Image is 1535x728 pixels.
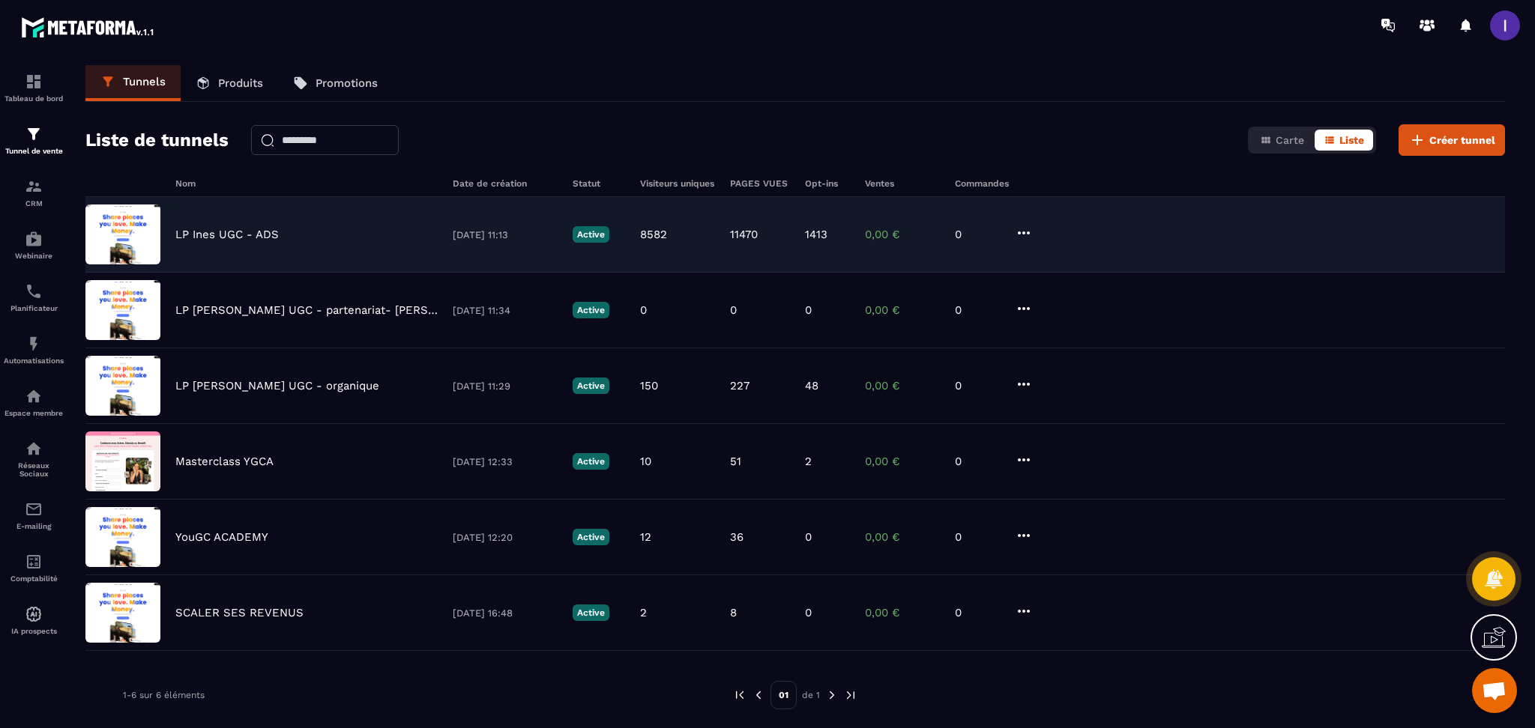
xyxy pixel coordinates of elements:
p: 12 [640,530,651,544]
a: Ouvrir le chat [1472,668,1517,713]
p: 0,00 € [865,303,940,317]
img: prev [752,688,765,702]
p: Tunnels [123,75,166,88]
p: 0,00 € [865,606,940,619]
p: 0,00 € [865,228,940,241]
img: formation [25,125,43,143]
h6: PAGES VUES [730,178,790,189]
h6: Statut [573,178,625,189]
img: automations [25,387,43,405]
button: Créer tunnel [1399,124,1505,156]
h6: Opt-ins [805,178,850,189]
p: Réseaux Sociaux [4,461,64,478]
p: 8582 [640,228,667,241]
p: [DATE] 16:48 [453,607,558,619]
p: Produits [218,76,263,90]
p: 0 [955,228,1000,241]
p: de 1 [802,689,820,701]
p: Comptabilité [4,574,64,583]
p: 0 [805,606,812,619]
button: Carte [1251,130,1313,151]
p: Automatisations [4,357,64,365]
button: Liste [1315,130,1373,151]
h6: Ventes [865,178,940,189]
p: 0 [805,530,812,544]
a: formationformationTableau de bord [4,61,64,114]
p: 0,00 € [865,455,940,468]
p: Active [573,529,609,545]
p: 0 [955,530,1000,544]
h2: Liste de tunnels [85,125,229,155]
p: YouGC ACADEMY [175,530,268,544]
a: automationsautomationsAutomatisations [4,324,64,376]
h6: Date de création [453,178,558,189]
p: [DATE] 11:29 [453,380,558,392]
a: emailemailE-mailing [4,489,64,542]
h6: Commandes [955,178,1009,189]
h6: Visiteurs uniques [640,178,715,189]
img: formation [25,178,43,195]
img: image [85,583,160,643]
a: formationformationTunnel de vente [4,114,64,166]
p: SCALER SES REVENUS [175,606,304,619]
img: formation [25,73,43,91]
p: 0 [955,379,1000,392]
p: 01 [770,681,797,709]
p: 0,00 € [865,530,940,544]
p: LP Ines UGC - ADS [175,228,279,241]
img: email [25,500,43,518]
img: logo [21,13,156,40]
p: 36 [730,530,744,544]
p: 0 [955,303,1000,317]
img: scheduler [25,282,43,300]
p: Masterclass YGCA [175,455,274,468]
p: Active [573,226,609,243]
p: 150 [640,379,658,392]
p: Active [573,604,609,621]
p: 10 [640,455,651,468]
p: 0 [955,606,1000,619]
p: Promotions [316,76,378,90]
a: Tunnels [85,65,181,101]
p: LP [PERSON_NAME] UGC - partenariat- [PERSON_NAME] [175,303,438,317]
p: IA prospects [4,627,64,635]
p: Active [573,453,609,470]
p: 48 [805,379,818,392]
p: 51 [730,455,741,468]
p: 0,00 € [865,379,940,392]
a: social-networksocial-networkRéseaux Sociaux [4,428,64,489]
a: formationformationCRM [4,166,64,219]
a: automationsautomationsEspace membre [4,376,64,428]
span: Liste [1339,134,1364,146]
p: 2 [805,455,812,468]
p: [DATE] 12:33 [453,456,558,467]
span: Créer tunnel [1429,133,1495,148]
p: Espace membre [4,409,64,417]
a: accountantaccountantComptabilité [4,542,64,594]
p: 0 [805,303,812,317]
a: Promotions [278,65,393,101]
img: automations [25,335,43,353]
p: [DATE] 12:20 [453,532,558,543]
p: [DATE] 11:34 [453,305,558,316]
p: 0 [955,455,1000,468]
p: 0 [730,303,737,317]
p: 11470 [730,228,758,241]
p: Active [573,377,609,394]
p: Tunnel de vente [4,147,64,155]
p: 2 [640,606,647,619]
img: image [85,280,160,340]
img: automations [25,230,43,248]
a: Produits [181,65,278,101]
p: CRM [4,199,64,207]
img: image [85,507,160,567]
p: [DATE] 11:13 [453,229,558,240]
p: 0 [640,303,647,317]
p: LP [PERSON_NAME] UGC - organique [175,379,379,392]
img: image [85,431,160,491]
img: image [85,356,160,416]
img: image [85,204,160,264]
img: automations [25,605,43,623]
img: accountant [25,553,43,571]
img: social-network [25,440,43,458]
